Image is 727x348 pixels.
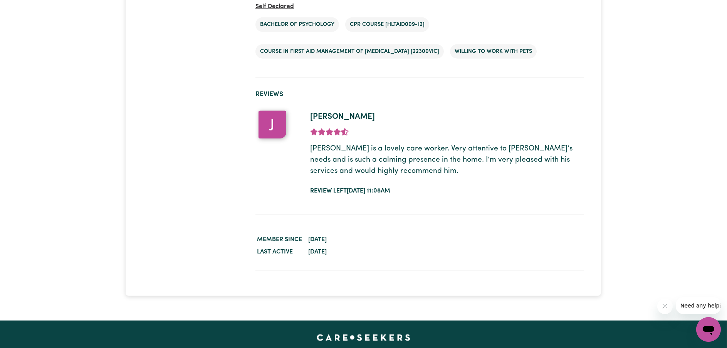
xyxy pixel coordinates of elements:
li: CPR Course [HLTAID009-12] [345,17,429,32]
span: Need any help? [5,5,47,12]
iframe: Button to launch messaging window [696,317,721,342]
time: [DATE] [308,249,327,255]
a: Careseekers home page [317,334,410,341]
li: Course in First Aid Management of [MEDICAL_DATA] [22300VIC] [255,44,444,59]
li: Bachelor of psychology [255,17,339,32]
dt: Last active [255,246,304,258]
div: add rating by typing an integer from 0 to 5 or pressing arrow keys [310,126,349,137]
div: Review left [DATE] 11:08am [310,186,584,196]
span: [PERSON_NAME] [310,113,375,121]
h2: Reviews [255,90,584,98]
span: Self Declared [255,3,294,10]
iframe: Close message [657,299,673,314]
time: [DATE] [308,237,327,243]
li: Willing to work with pets [450,44,537,59]
p: [PERSON_NAME] is a lovely care worker. Very attentive to [PERSON_NAME]’s needs and is such a calm... [310,144,584,177]
iframe: Message from company [676,297,721,314]
dt: Member since [255,233,304,246]
div: J [259,111,286,139]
